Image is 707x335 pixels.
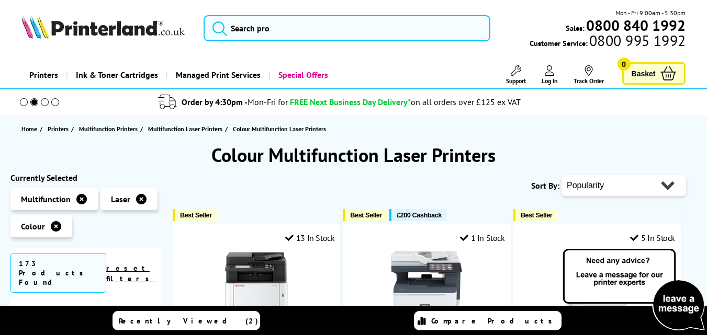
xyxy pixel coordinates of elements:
span: Multifunction [21,194,71,204]
span: 0 [618,57,631,71]
button: £200 Cashback [389,209,447,221]
span: Customer Service: [530,36,686,48]
span: Laser [111,194,130,204]
a: Printers [48,123,71,134]
a: Special Offers [268,62,336,88]
span: Colour [21,221,45,232]
span: Mon-Fri for [248,97,288,107]
span: FREE Next Business Day Delivery* [290,97,411,107]
div: 5 In Stock [630,233,675,243]
a: Recently Viewed (2) [113,311,260,330]
span: Best Seller [350,211,382,219]
button: Best Seller [343,209,387,221]
span: Compare Products [431,316,558,326]
a: Multifunction Printers [79,123,140,134]
img: Xerox VersaLink C7120DNW [558,251,636,329]
img: Open Live Chat window [560,247,707,333]
span: Ink & Toner Cartridges [76,62,158,88]
a: Multifunction Laser Printers [148,123,225,134]
span: Recently Viewed (2) [119,316,259,326]
a: Home [21,123,40,134]
span: Best Seller [521,211,553,219]
h1: Colour Multifunction Laser Printers [10,143,697,167]
a: Basket 0 [622,62,686,85]
a: reset filters [106,263,155,283]
a: Managed Print Services [166,62,268,88]
span: Sales: [566,23,585,33]
span: Multifunction Laser Printers [148,123,222,134]
a: Log In [542,65,558,85]
span: Multifunction Printers [79,123,138,134]
button: Best Seller [513,209,558,221]
span: £200 Cashback [397,211,442,219]
a: Printers [21,62,66,88]
b: 0800 840 1992 [586,16,686,35]
a: Ink & Toner Cartridges [66,62,166,88]
button: Best Seller [173,209,217,221]
img: Printerland Logo [21,16,185,39]
span: Log In [542,77,558,85]
a: Support [506,65,526,85]
div: Currently Selected [10,172,162,183]
a: Compare Products [414,311,562,330]
span: Best Seller [180,211,212,219]
span: 0800 995 1992 [588,36,686,45]
span: Colour Multifunction Laser Printers [233,125,326,133]
div: 13 In Stock [285,233,334,243]
a: 0800 840 1992 [585,20,686,30]
img: Xerox VersaLink C415W [387,251,466,329]
input: Search pro [204,15,490,41]
span: Order by 4:30pm - [182,97,288,107]
div: 1 In Stock [460,233,505,243]
img: Kyocera ECOSYS MA2600cfx [217,251,296,329]
span: Printers [48,123,69,134]
span: 173 Products Found [10,253,106,293]
div: on all orders over £125 ex VAT [411,97,521,107]
a: Printerland Logo [21,16,191,41]
a: Track Order [574,65,604,85]
span: Sort By: [531,180,559,191]
span: Basket [632,66,656,80]
span: Support [506,77,526,85]
span: Mon - Fri 9:00am - 5:30pm [615,8,686,18]
li: modal_delivery [5,93,674,111]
